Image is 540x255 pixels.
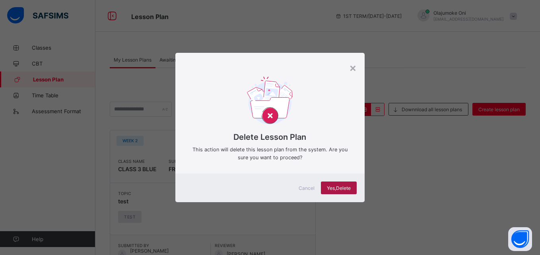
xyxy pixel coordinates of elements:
[247,77,293,127] img: delet-svg.b138e77a2260f71d828f879c6b9dcb76.svg
[187,132,352,142] span: Delete Lesson Plan
[187,146,352,162] span: This action will delete this lesson plan from the system. Are you sure you want to proceed?
[508,227,532,251] button: Open asap
[349,61,357,74] div: ×
[327,185,351,191] span: Yes, Delete
[299,185,315,191] span: Cancel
